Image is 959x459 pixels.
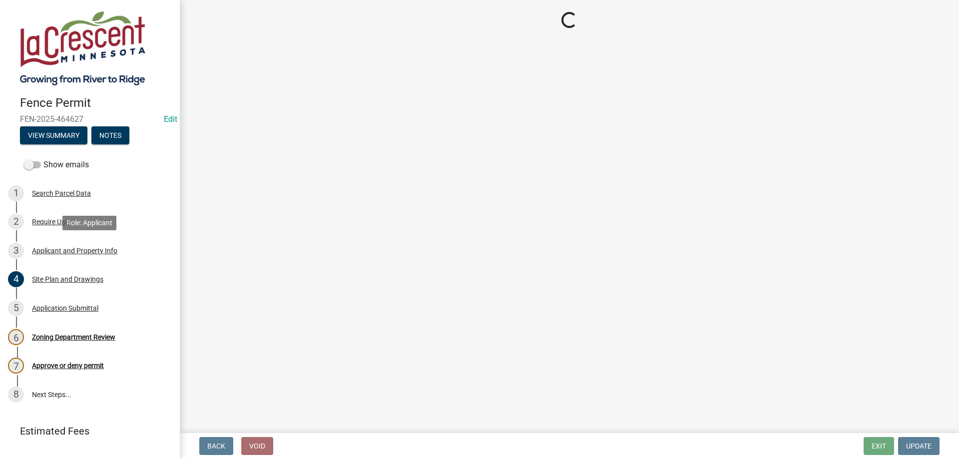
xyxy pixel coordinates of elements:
div: 6 [8,329,24,345]
div: Role: Applicant [62,216,116,230]
img: City of La Crescent, Minnesota [20,10,145,85]
div: 8 [8,387,24,403]
div: 7 [8,358,24,374]
div: 1 [8,185,24,201]
button: Notes [91,126,129,144]
div: 2 [8,214,24,230]
button: View Summary [20,126,87,144]
span: Back [207,442,225,450]
div: Application Submittal [32,305,98,312]
div: 5 [8,300,24,316]
div: 4 [8,271,24,287]
div: Site Plan and Drawings [32,276,103,283]
span: FEN-2025-464627 [20,114,160,124]
a: Edit [164,114,177,124]
div: Zoning Department Review [32,334,115,341]
span: Update [906,442,932,450]
div: Applicant and Property Info [32,247,117,254]
button: Update [898,437,940,455]
button: Back [199,437,233,455]
h4: Fence Permit [20,96,172,110]
label: Show emails [24,159,89,171]
button: Void [241,437,273,455]
a: Estimated Fees [8,421,164,441]
wm-modal-confirm: Edit Application Number [164,114,177,124]
div: 3 [8,243,24,259]
wm-modal-confirm: Summary [20,132,87,140]
div: Require User [32,218,71,225]
button: Exit [864,437,894,455]
div: Search Parcel Data [32,190,91,197]
wm-modal-confirm: Notes [91,132,129,140]
div: Approve or deny permit [32,362,104,369]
